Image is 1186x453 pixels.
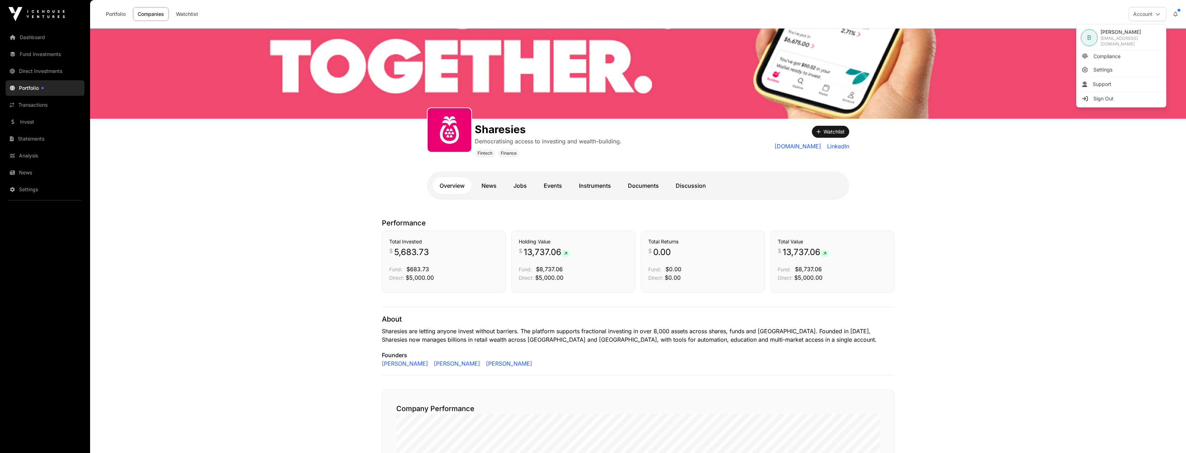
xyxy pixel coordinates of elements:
[431,359,480,368] a: [PERSON_NAME]
[621,177,666,194] a: Documents
[1093,81,1111,88] span: Support
[795,266,822,273] span: $8,737.06
[775,142,821,150] a: [DOMAIN_NAME]
[6,131,84,147] a: Statements
[433,177,844,194] nav: Tabs
[389,266,402,272] span: Fund:
[778,266,791,272] span: Fund:
[524,247,570,258] span: 13,737.06
[382,314,894,324] p: About
[406,266,429,273] span: $683.73
[8,7,65,21] img: Icehouse Ventures Logo
[6,80,84,96] a: Portfolio
[475,123,622,136] h1: Sharesies
[778,275,793,281] span: Direct:
[389,275,404,281] span: Direct:
[1093,53,1121,60] span: Compliance
[394,247,429,258] span: 5,683.73
[90,29,1186,119] img: Sharesies
[6,114,84,130] a: Invest
[1129,7,1166,21] button: Account
[406,274,434,281] span: $5,000.00
[6,182,84,197] a: Settings
[778,247,781,255] span: $
[1078,92,1165,105] li: Sign Out
[519,238,628,245] h3: Holding Value
[1100,29,1162,36] span: [PERSON_NAME]
[382,359,428,368] a: [PERSON_NAME]
[133,7,169,21] a: Companies
[506,177,534,194] a: Jobs
[778,238,887,245] h3: Total Value
[537,177,569,194] a: Events
[519,275,534,281] span: Direct:
[389,238,498,245] h3: Total Invested
[1078,63,1165,76] a: Settings
[433,177,472,194] a: Overview
[382,351,894,359] p: Founders
[478,150,492,156] span: Fintech
[1151,419,1186,453] iframe: Chat Widget
[1078,50,1165,63] a: Compliance
[501,150,517,156] span: Finance
[6,97,84,113] a: Transactions
[536,266,563,273] span: $8,737.06
[382,218,894,228] p: Performance
[430,111,468,149] img: sharesies_logo.jpeg
[6,165,84,180] a: News
[1100,36,1162,47] span: [EMAIL_ADDRESS][DOMAIN_NAME]
[648,238,757,245] h3: Total Returns
[535,274,563,281] span: $5,000.00
[783,247,829,258] span: 13,737.06
[6,63,84,79] a: Direct Investments
[572,177,618,194] a: Instruments
[475,137,622,145] p: Democratising access to investing and wealth-building.
[6,30,84,45] a: Dashboard
[6,46,84,62] a: Fund Investments
[1078,78,1165,91] li: Support
[648,275,663,281] span: Direct:
[389,247,393,255] span: $
[396,404,880,414] h2: Company Performance
[483,359,532,368] a: [PERSON_NAME]
[794,274,822,281] span: $5,000.00
[1093,95,1114,102] span: Sign Out
[669,177,713,194] a: Discussion
[648,266,661,272] span: Fund:
[382,327,894,344] p: Sharesies are letting anyone invest without barriers. The platform supports fractional investing ...
[824,142,849,150] a: LinkedIn
[1087,33,1091,43] span: B
[519,247,522,255] span: $
[665,266,681,273] span: $0.00
[653,247,671,258] span: 0.00
[171,7,203,21] a: Watchlist
[812,126,849,138] button: Watchlist
[474,177,504,194] a: News
[1093,66,1112,73] span: Settings
[6,148,84,163] a: Analysis
[648,247,652,255] span: $
[665,274,681,281] span: $0.00
[101,7,130,21] a: Portfolio
[519,266,532,272] span: Fund:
